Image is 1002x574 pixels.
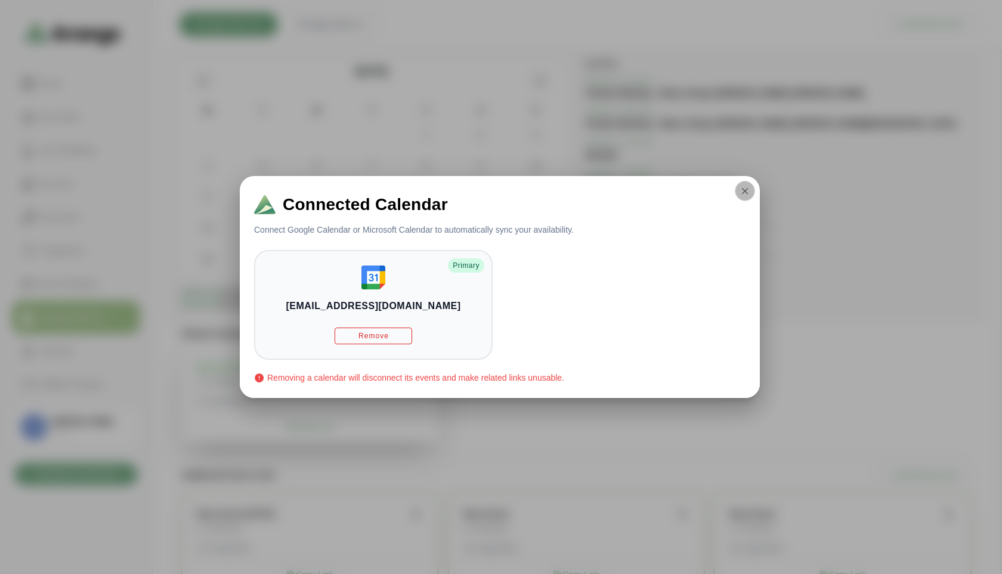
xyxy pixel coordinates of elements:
[283,196,448,213] span: Connected Calendar
[335,328,412,344] button: Remove
[254,372,746,384] p: Removing a calendar will disconnect its events and make related links unusable.
[361,266,385,289] img: Google Calendar
[448,258,484,273] div: Primary
[358,331,389,341] span: Remove
[254,224,574,236] p: Connect Google Calendar or Microsoft Calendar to automatically sync your availability.
[286,299,460,313] h3: [EMAIL_ADDRESS][DOMAIN_NAME]
[254,195,276,214] img: Logo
